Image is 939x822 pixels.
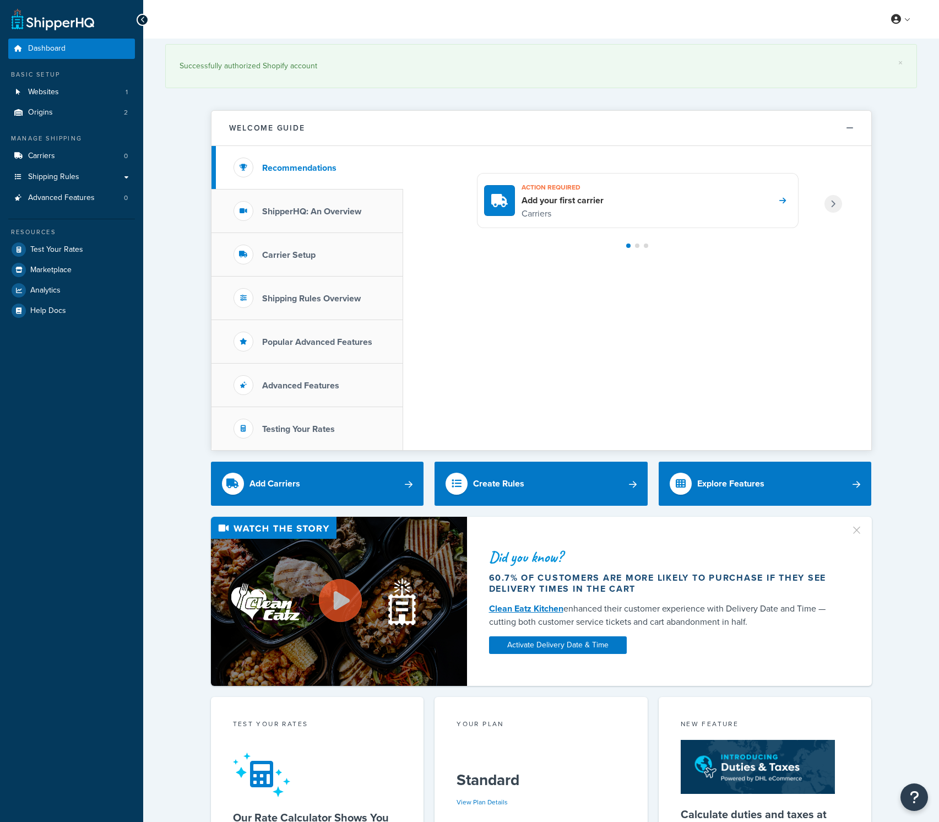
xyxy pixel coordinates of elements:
button: Welcome Guide [211,111,871,146]
span: Help Docs [30,306,66,316]
a: Marketplace [8,260,135,280]
div: Basic Setup [8,70,135,79]
span: Dashboard [28,44,66,53]
a: Websites1 [8,82,135,102]
span: Analytics [30,286,61,295]
h3: Shipping Rules Overview [262,294,361,304]
h5: Standard [457,771,626,789]
button: Open Resource Center [900,783,928,811]
span: Advanced Features [28,193,95,203]
a: Activate Delivery Date & Time [489,636,627,654]
li: Advanced Features [8,188,135,208]
span: Websites [28,88,59,97]
div: enhanced their customer experience with Delivery Date and Time — cutting both customer service ti... [489,602,837,629]
div: Test your rates [233,719,402,732]
div: Did you know? [489,549,837,565]
h3: Testing Your Rates [262,424,335,434]
h3: Recommendations [262,163,336,173]
div: Resources [8,228,135,237]
h2: Welcome Guide [229,124,305,132]
a: View Plan Details [457,797,508,807]
h3: Carrier Setup [262,250,316,260]
h4: Add your first carrier [522,194,604,207]
li: Origins [8,102,135,123]
h3: Popular Advanced Features [262,337,372,347]
li: Carriers [8,146,135,166]
div: Successfully authorized Shopify account [180,58,903,74]
a: Create Rules [435,462,648,506]
a: Add Carriers [211,462,424,506]
span: 1 [126,88,128,97]
span: Origins [28,108,53,117]
a: Help Docs [8,301,135,321]
div: Explore Features [697,476,764,491]
span: Carriers [28,152,55,161]
a: × [898,58,903,67]
h3: ShipperHQ: An Overview [262,207,361,217]
p: Carriers [522,207,604,221]
a: Analytics [8,280,135,300]
a: Test Your Rates [8,240,135,259]
h3: Action required [522,180,604,194]
a: Explore Features [659,462,872,506]
a: Dashboard [8,39,135,59]
img: Video thumbnail [211,517,467,686]
div: Create Rules [473,476,524,491]
span: Marketplace [30,266,72,275]
div: Manage Shipping [8,134,135,143]
a: Origins2 [8,102,135,123]
span: 0 [124,152,128,161]
a: Shipping Rules [8,167,135,187]
h3: Advanced Features [262,381,339,391]
div: Add Carriers [249,476,300,491]
span: 0 [124,193,128,203]
li: Websites [8,82,135,102]
a: Carriers0 [8,146,135,166]
span: Test Your Rates [30,245,83,255]
div: Your Plan [457,719,626,732]
span: 2 [124,108,128,117]
div: New Feature [681,719,850,732]
span: Shipping Rules [28,172,79,182]
a: Clean Eatz Kitchen [489,602,563,615]
div: 60.7% of customers are more likely to purchase if they see delivery times in the cart [489,572,837,594]
a: Advanced Features0 [8,188,135,208]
